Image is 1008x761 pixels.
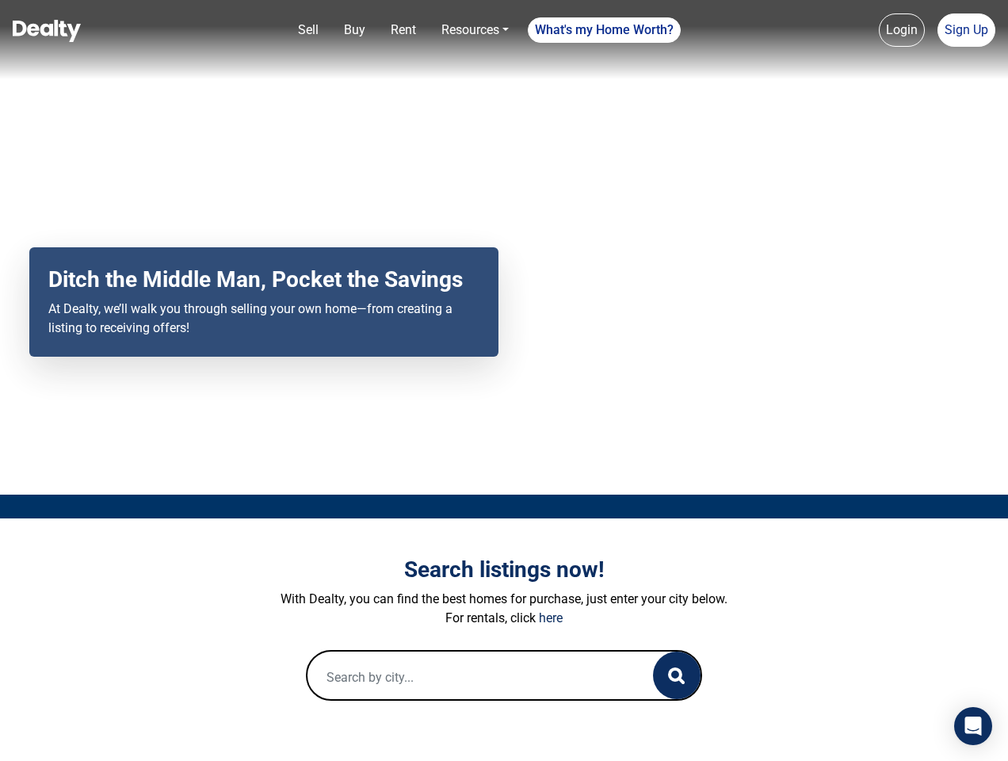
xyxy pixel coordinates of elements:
[528,17,681,43] a: What's my Home Worth?
[48,266,479,293] h2: Ditch the Middle Man, Pocket the Savings
[539,610,563,625] a: here
[937,13,995,47] a: Sign Up
[954,707,992,745] div: Open Intercom Messenger
[307,652,621,702] input: Search by city...
[384,14,422,46] a: Rent
[48,300,479,338] p: At Dealty, we’ll walk you through selling your own home—from creating a listing to receiving offers!
[64,609,944,628] p: For rentals, click
[13,20,81,42] img: Dealty - Buy, Sell & Rent Homes
[879,13,925,47] a: Login
[64,590,944,609] p: With Dealty, you can find the best homes for purchase, just enter your city below.
[292,14,325,46] a: Sell
[338,14,372,46] a: Buy
[64,556,944,583] h3: Search listings now!
[435,14,515,46] a: Resources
